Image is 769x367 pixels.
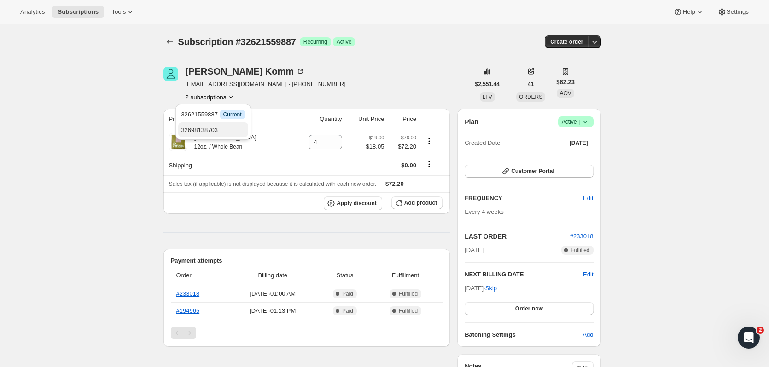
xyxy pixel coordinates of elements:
[181,111,245,118] span: 32621559887
[169,181,377,187] span: Sales tax (if applicable) is not displayed because it is calculated with each new order.
[342,290,353,298] span: Paid
[401,135,416,140] small: $76.00
[374,271,437,280] span: Fulfillment
[337,38,352,46] span: Active
[545,35,588,48] button: Create order
[321,271,368,280] span: Status
[556,78,575,87] span: $62.23
[485,284,497,293] span: Skip
[399,290,418,298] span: Fulfilled
[570,233,594,240] a: #233018
[111,8,126,16] span: Tools
[186,92,236,102] button: Product actions
[345,109,387,129] th: Unit Price
[422,136,437,146] button: Product actions
[387,109,419,129] th: Price
[292,109,344,129] th: Quantity
[712,6,754,18] button: Settings
[559,90,571,97] span: AOV
[163,109,292,129] th: Product
[528,80,534,88] span: 41
[564,137,594,149] button: [DATE]
[390,142,416,151] span: $72.20
[550,38,583,46] span: Create order
[465,270,583,279] h2: NEXT BILLING DATE
[163,155,292,175] th: Shipping
[668,6,710,18] button: Help
[178,107,248,121] button: 32621559887 InfoCurrent
[366,142,384,151] span: $18.05
[583,270,593,279] button: Edit
[20,8,45,16] span: Analytics
[522,78,539,91] button: 41
[738,327,760,349] iframe: Intercom live chat
[163,35,176,48] button: Subscriptions
[399,307,418,315] span: Fulfilled
[230,271,316,280] span: Billing date
[176,307,200,314] a: #194965
[223,111,242,118] span: Current
[465,117,478,126] h2: Plan
[465,330,583,339] h6: Batching Settings
[171,265,227,286] th: Order
[171,327,443,339] nav: Pagination
[385,180,404,187] span: $72.20
[475,80,500,88] span: $2,551.44
[181,126,218,133] span: 32698138703
[571,247,589,254] span: Fulfilled
[465,165,593,178] button: Customer Portal
[422,159,437,169] button: Shipping actions
[186,67,305,76] div: [PERSON_NAME] Komm
[583,330,593,339] span: Add
[727,8,749,16] span: Settings
[470,78,505,91] button: $2,551.44
[570,139,588,147] span: [DATE]
[230,289,316,298] span: [DATE] · 01:00 AM
[169,133,187,151] img: product img
[515,305,543,312] span: Order now
[324,196,382,210] button: Apply discount
[178,122,248,137] button: 32698138703
[583,194,593,203] span: Edit
[178,37,296,47] span: Subscription #32621559887
[480,281,502,296] button: Skip
[404,199,437,206] span: Add product
[465,208,504,215] span: Every 4 weeks
[401,162,416,169] span: $0.00
[570,232,594,241] button: #233018
[465,302,593,315] button: Order now
[342,307,353,315] span: Paid
[519,94,542,100] span: ORDERS
[465,246,484,255] span: [DATE]
[465,232,570,241] h2: LAST ORDER
[303,38,327,46] span: Recurring
[106,6,140,18] button: Tools
[682,8,695,16] span: Help
[577,191,599,206] button: Edit
[577,327,599,342] button: Add
[369,135,384,140] small: $19.00
[391,196,443,209] button: Add product
[579,118,580,126] span: |
[171,256,443,265] h2: Payment attempts
[465,138,500,148] span: Created Date
[186,80,346,89] span: [EMAIL_ADDRESS][DOMAIN_NAME] · [PHONE_NUMBER]
[562,117,590,126] span: Active
[757,327,764,334] span: 2
[163,67,178,81] span: Cindy Komm
[337,200,377,207] span: Apply discount
[58,8,99,16] span: Subscriptions
[465,194,583,203] h2: FREQUENCY
[176,290,200,297] a: #233018
[52,6,104,18] button: Subscriptions
[15,6,50,18] button: Analytics
[230,306,316,315] span: [DATE] · 01:13 PM
[483,94,492,100] span: LTV
[511,167,554,175] span: Customer Portal
[465,285,497,292] span: [DATE] ·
